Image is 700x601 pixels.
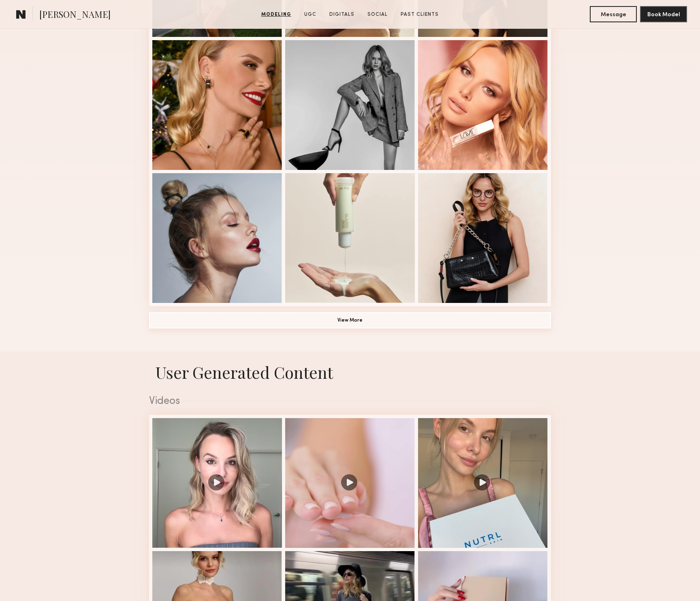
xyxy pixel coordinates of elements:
[149,396,551,407] div: Videos
[301,11,320,18] a: UGC
[326,11,358,18] a: Digitals
[590,6,637,22] button: Message
[640,11,687,17] a: Book Model
[640,6,687,22] button: Book Model
[149,312,551,328] button: View More
[39,8,111,22] span: [PERSON_NAME]
[143,361,557,383] h1: User Generated Content
[258,11,295,18] a: Modeling
[364,11,391,18] a: Social
[397,11,442,18] a: Past Clients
